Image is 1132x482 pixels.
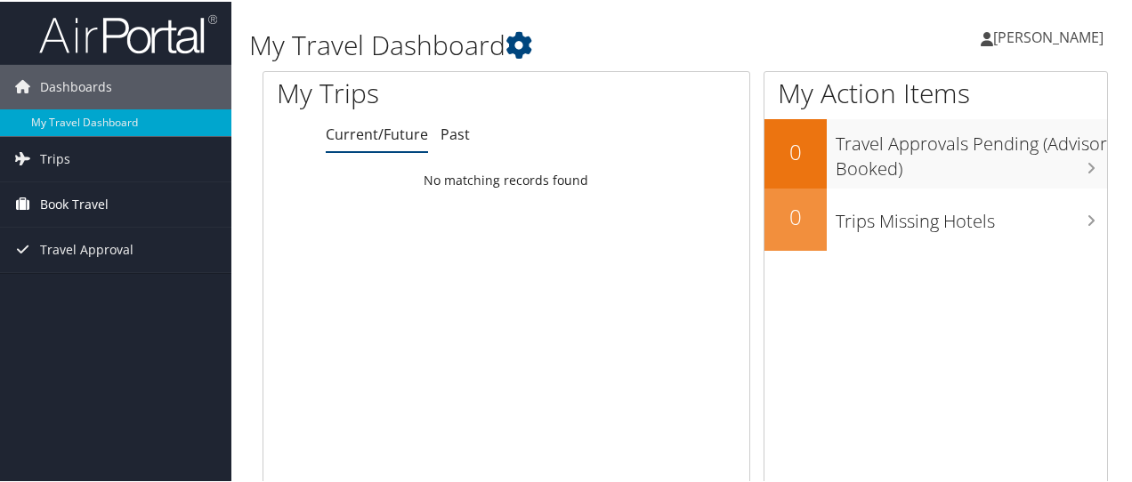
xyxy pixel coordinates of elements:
[764,117,1107,186] a: 0Travel Approvals Pending (Advisor Booked)
[764,200,827,230] h2: 0
[249,25,830,62] h1: My Travel Dashboard
[441,123,470,142] a: Past
[40,226,133,270] span: Travel Approval
[40,135,70,180] span: Trips
[277,73,533,110] h1: My Trips
[764,135,827,165] h2: 0
[40,181,109,225] span: Book Travel
[981,9,1121,62] a: [PERSON_NAME]
[764,187,1107,249] a: 0Trips Missing Hotels
[39,12,217,53] img: airportal-logo.png
[836,198,1107,232] h3: Trips Missing Hotels
[263,163,749,195] td: No matching records found
[836,121,1107,180] h3: Travel Approvals Pending (Advisor Booked)
[764,73,1107,110] h1: My Action Items
[993,26,1104,45] span: [PERSON_NAME]
[40,63,112,108] span: Dashboards
[326,123,428,142] a: Current/Future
